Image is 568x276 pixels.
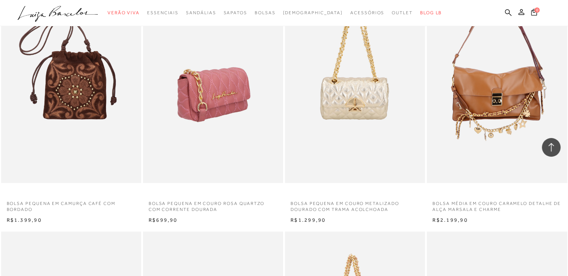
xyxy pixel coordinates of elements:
a: BOLSA PEQUENA EM COURO ROSA QUARTZO COM CORRENTE DOURADA [143,196,283,213]
a: categoryNavScreenReaderText [392,6,413,20]
span: Essenciais [147,10,179,15]
span: Sapatos [223,10,247,15]
a: categoryNavScreenReaderText [186,6,216,20]
span: Sandálias [186,10,216,15]
a: categoryNavScreenReaderText [147,6,179,20]
span: R$699,90 [149,217,178,223]
a: BOLSA MÉDIA EM COURO CARAMELO DETALHE DE ALÇA MARSALA E CHARME [427,196,567,213]
span: R$2.199,90 [432,217,468,223]
span: R$1.399,90 [7,217,42,223]
a: categoryNavScreenReaderText [223,6,247,20]
a: BOLSA PEQUENA EM COURO METALIZADO DOURADO COM TRAMA ACOLCHOADA [285,196,425,213]
a: categoryNavScreenReaderText [350,6,384,20]
span: Bolsas [255,10,276,15]
span: Acessórios [350,10,384,15]
span: 0 [534,7,540,13]
a: BLOG LB [420,6,442,20]
a: noSubCategoriesText [283,6,343,20]
a: categoryNavScreenReaderText [255,6,276,20]
span: R$1.299,90 [291,217,326,223]
button: 0 [529,8,539,18]
a: categoryNavScreenReaderText [108,6,140,20]
span: Verão Viva [108,10,140,15]
span: BLOG LB [420,10,442,15]
a: BOLSA PEQUENA EM CAMURÇA CAFÉ COM BORDADO [1,196,141,213]
span: [DEMOGRAPHIC_DATA] [283,10,343,15]
span: Outlet [392,10,413,15]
